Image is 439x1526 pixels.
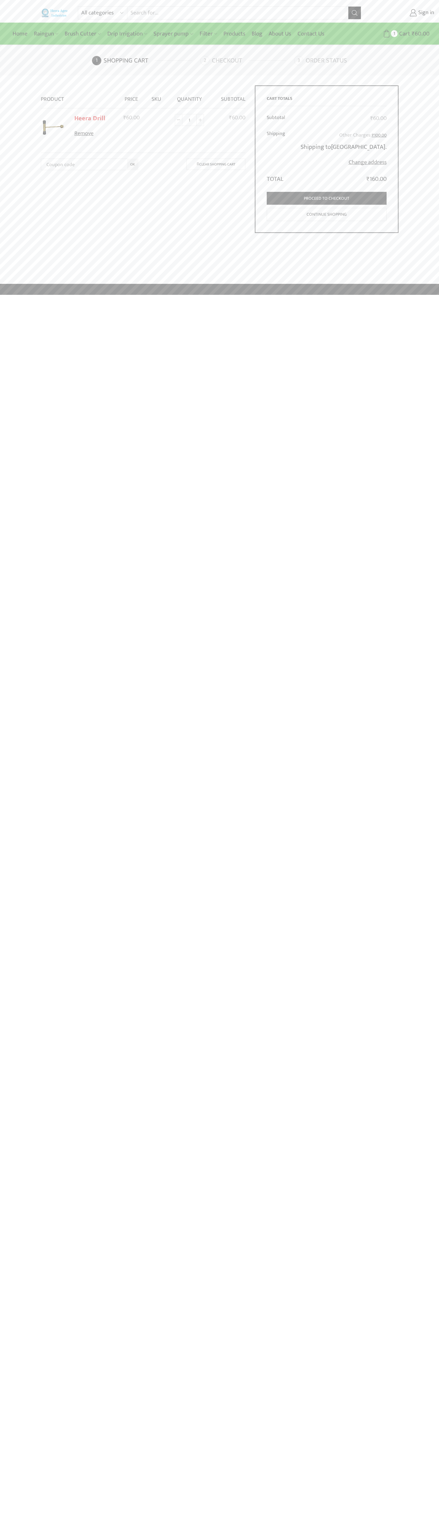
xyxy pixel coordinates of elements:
label: Other Charges: [339,131,387,140]
a: Drip Irrigation [104,26,150,41]
a: Sign in [371,7,434,19]
span: ₹ [229,113,232,122]
span: ₹ [123,113,126,122]
span: ₹ [412,29,415,39]
bdi: 60.00 [229,113,245,122]
a: Filter [196,26,220,41]
th: Subtotal [267,111,290,127]
th: Quantity [167,85,211,108]
a: 1 Cart ₹60.00 [367,28,430,40]
bdi: 60.00 [370,114,387,123]
bdi: 60.00 [412,29,430,39]
input: OK [127,159,138,170]
a: Home [9,26,31,41]
bdi: 60.00 [123,113,140,122]
img: Heera Drill [41,115,66,140]
a: Heera Drill [74,113,105,124]
input: Product quantity [182,114,196,126]
span: ₹ [372,132,374,139]
a: Checkout [200,56,292,65]
strong: [GEOGRAPHIC_DATA] [331,142,385,152]
span: ₹ [367,174,370,184]
span: 1 [391,30,398,37]
th: Shipping [267,127,290,170]
bdi: 100.00 [372,132,387,139]
a: Contact Us [294,26,328,41]
th: Total [267,170,290,184]
th: Price [117,85,146,108]
h2: Cart totals [267,96,387,106]
a: Remove [74,130,113,138]
a: Blog [249,26,265,41]
a: Sprayer pump [150,26,196,41]
a: Proceed to checkout [267,192,387,205]
a: Continue shopping [267,208,387,221]
a: About Us [265,26,294,41]
span: Cart [398,30,410,38]
a: Brush Cutter [62,26,104,41]
span: Sign in [417,9,434,17]
span: ₹ [370,114,373,123]
input: Search for... [127,7,348,19]
th: SKU [146,85,167,108]
th: Subtotal [211,85,245,108]
p: Shipping to . [294,142,387,152]
button: Search button [348,7,361,19]
a: Change address [349,158,387,167]
a: Clear shopping cart [186,159,245,170]
th: Product [41,85,117,108]
input: Coupon code [41,159,138,170]
bdi: 160.00 [367,174,387,184]
a: Raingun [31,26,62,41]
a: Products [220,26,249,41]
